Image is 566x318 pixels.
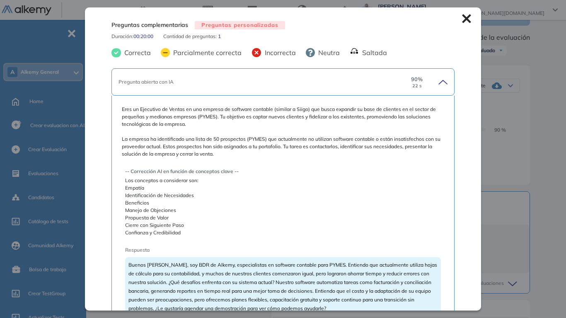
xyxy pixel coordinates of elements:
span: Eres un Ejecutivo de Ventas en una empresa de software contable (similar a Siigo) que busca expan... [122,106,444,158]
span: Respuesta [125,246,409,254]
span: -- Corrección AI en función de conceptos clave -- [125,168,441,175]
span: Los conceptos a considerar son: [125,177,441,184]
span: Preguntas complementarias [111,21,188,29]
span: Duración : [111,33,133,40]
span: Empatía Identificación de Necesidades Beneficios Manejo de Objeciones Propuesta de Valor Cierre c... [125,184,441,236]
div: Pregunta abierta con IA [119,78,404,86]
span: Preguntas personalizadas [195,21,285,30]
span: 1 [218,33,221,40]
span: Parcialmente correcta [170,48,242,58]
span: Cantidad de preguntas: [163,33,218,40]
iframe: Chat Widget [525,278,566,318]
span: 90 % [411,75,423,83]
span: Buenos [PERSON_NAME], soy BDR de Alkemy, especialistas en software contable para PYMES. Entiendo ... [128,262,437,311]
span: Correcta [121,48,151,58]
span: 00:20:00 [133,33,153,40]
small: 22 s [412,83,422,89]
span: Saltada [359,48,387,58]
span: Incorrecta [261,48,296,58]
span: Neutra [315,48,340,58]
div: Widget de chat [525,278,566,318]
